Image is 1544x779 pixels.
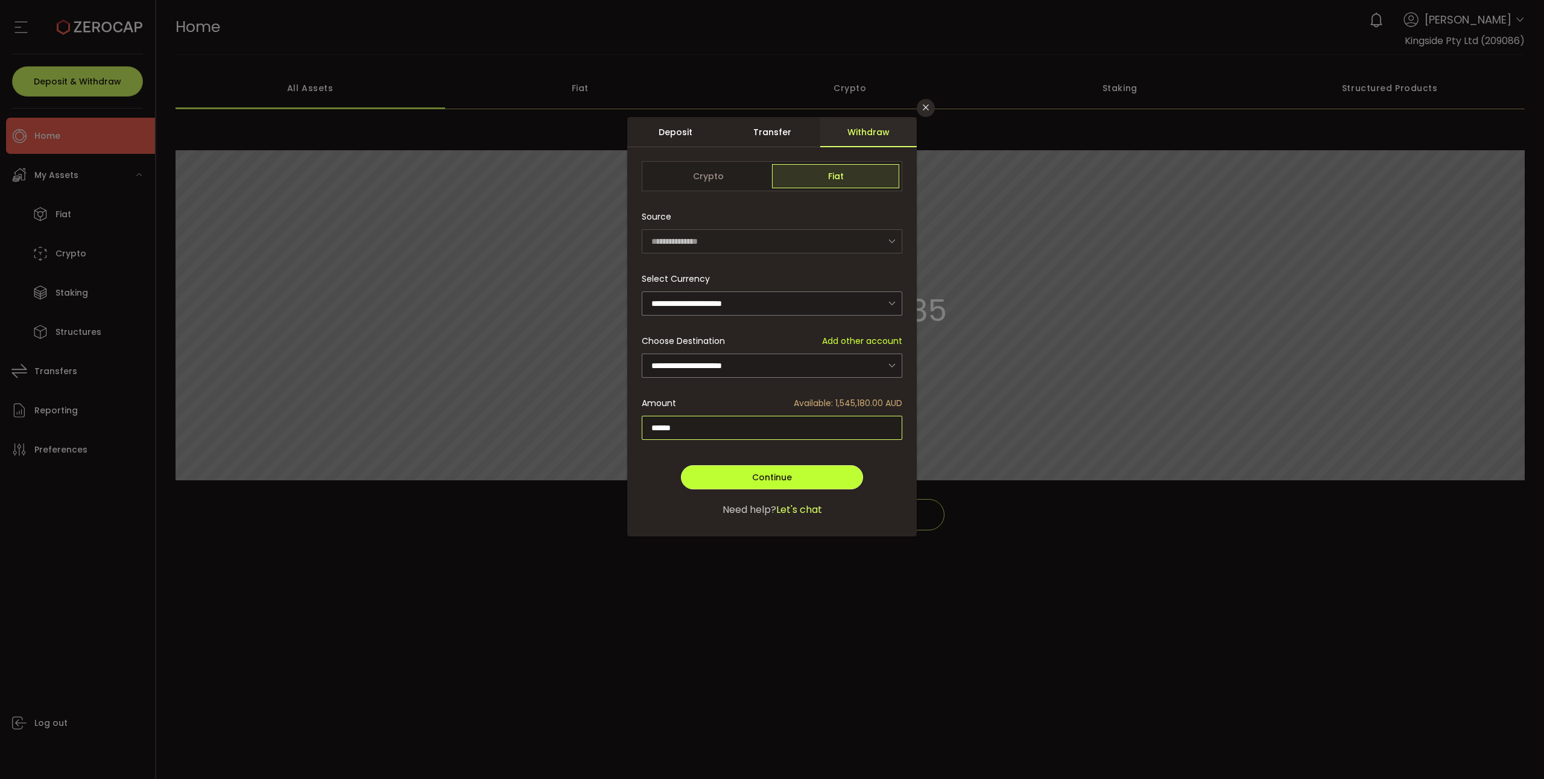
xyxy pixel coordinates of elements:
span: Fiat [772,164,899,188]
div: dialog [627,117,917,536]
span: Amount [642,397,676,410]
span: Source [642,205,671,229]
span: Available: 1,545,180.00 AUD [794,397,902,410]
span: Add other account [822,335,902,348]
div: Transfer [724,117,820,147]
iframe: Chat Widget [1400,649,1544,779]
button: Continue [681,465,863,489]
button: Close [917,99,935,117]
span: Let's chat [776,503,822,517]
div: Deposit [627,117,724,147]
span: Continue [752,471,792,483]
span: Need help? [723,503,776,517]
span: Choose Destination [642,335,725,348]
span: Crypto [645,164,772,188]
div: Withdraw [820,117,917,147]
label: Select Currency [642,273,717,285]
